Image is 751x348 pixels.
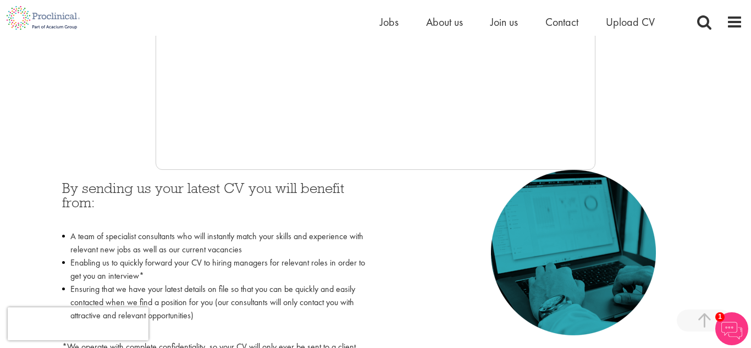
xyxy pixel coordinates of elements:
[426,15,463,29] a: About us
[62,230,367,256] li: A team of specialist consultants who will instantly match your skills and experience with relevan...
[545,15,578,29] a: Contact
[715,312,725,322] span: 1
[490,15,518,29] a: Join us
[380,15,399,29] a: Jobs
[8,307,148,340] iframe: reCAPTCHA
[62,181,367,224] h3: By sending us your latest CV you will benefit from:
[606,15,655,29] a: Upload CV
[62,256,367,283] li: Enabling us to quickly forward your CV to hiring managers for relevant roles in order to get you ...
[715,312,748,345] img: Chatbot
[62,283,367,335] li: Ensuring that we have your latest details on file so that you can be quickly and easily contacted...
